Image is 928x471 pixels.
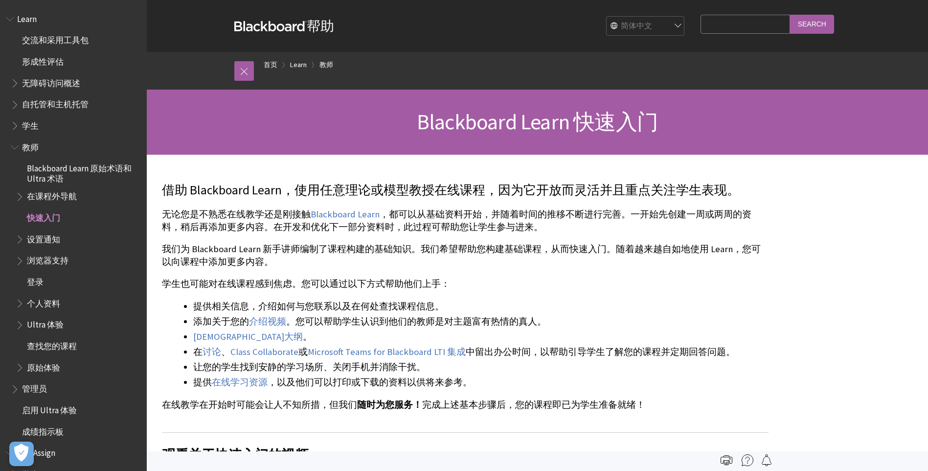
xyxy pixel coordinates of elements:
[27,317,64,330] span: Ultra 体验
[193,330,769,344] li: 。
[308,346,466,358] a: Microsoft Teams for Blackboard LTI 集成
[212,377,268,388] a: 在线学习资源
[27,188,77,202] span: 在课程外导航
[27,295,60,308] span: 个人资料
[17,445,55,458] span: SafeAssign
[193,300,769,313] li: 提供相关信息，介绍如何与您联系以及在何处查找课程信息。
[234,17,334,35] a: Blackboard帮助
[162,208,769,234] p: 无论您是不熟悉在线教学还是刚接触 ，都可以从基础资料开始，并随着时间的推移不断进行完善。一开始先创建一周或两周的资料，稍后再添加更多内容。在开发和优化下一部分资料时，此过程可帮助您让学生参与进来。
[193,331,303,343] a: [DEMOGRAPHIC_DATA]大纲
[162,182,769,199] p: 借助 Blackboard Learn，使用任意理论或模型教授在线课程，因为它开放而灵活并且重点关注学生表现。
[27,338,77,351] span: 查找您的课程
[193,360,769,374] li: 让您的学生找到安静的学习场所、关闭手机并消除干扰。
[319,59,333,71] a: 教师
[790,15,834,34] input: Search
[17,11,37,24] span: Learn
[193,376,769,389] li: 提供 ，以及他们可以打印或下载的资料以供将来参考。
[162,243,769,268] p: 我们为 Blackboard Learn 新手讲师编制了课程构建的基础知识。我们希望帮助您构建基础课程，从而快速入门。随着越来越自如地使用 Learn，您可以向课程中添加更多内容。
[22,381,47,394] span: 管理员
[27,253,68,266] span: 浏览器支持
[607,17,685,36] select: Site Language Selector
[357,399,422,410] span: 随时为您服务！
[230,346,298,358] a: Class Collaborate
[203,346,221,358] a: 讨论
[27,359,60,373] span: 原始体验
[22,424,64,437] span: 成绩指示板
[721,454,732,466] img: Print
[22,53,64,67] span: 形成性评估
[162,432,769,465] h2: 观看关于快速入门的视频
[234,21,307,31] strong: Blackboard
[162,399,769,411] p: 在线教学在开始时可能会让人不知所措，但我们 完成上述基本步骤后，您的课程即已为学生准备就绪！
[290,59,307,71] a: Learn
[22,139,39,152] span: 教师
[22,96,89,110] span: 自托管和主机托管
[6,11,141,440] nav: Book outline for Blackboard Learn Help
[193,315,769,329] li: 添加关于您的 。您可以帮助学生认识到他们的教师是对主题富有热情的真人。
[264,59,277,71] a: 首页
[761,454,772,466] img: Follow this page
[27,161,140,184] span: Blackboard Learn 原始术语和 Ultra 术语
[249,316,286,328] a: 介绍视频
[27,231,60,244] span: 设置通知
[742,454,753,466] img: More help
[193,345,769,359] li: 在 、 或 中留出办公时间，以帮助引导学生了解您的课程并定期回答问题。
[27,274,44,287] span: 登录
[162,278,769,290] p: 学生也可能对在线课程感到焦虑。您可以通过以下方式帮助他们上手：
[22,118,39,131] span: 学生
[22,75,80,88] span: 无障碍访问概述
[9,442,34,466] button: Open Preferences
[27,210,60,223] span: 快速入门
[22,32,89,46] span: 交流和采用工具包
[22,402,77,415] span: 启用 Ultra 体验
[311,209,380,220] a: Blackboard Learn
[417,108,658,135] span: Blackboard Learn 快速入门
